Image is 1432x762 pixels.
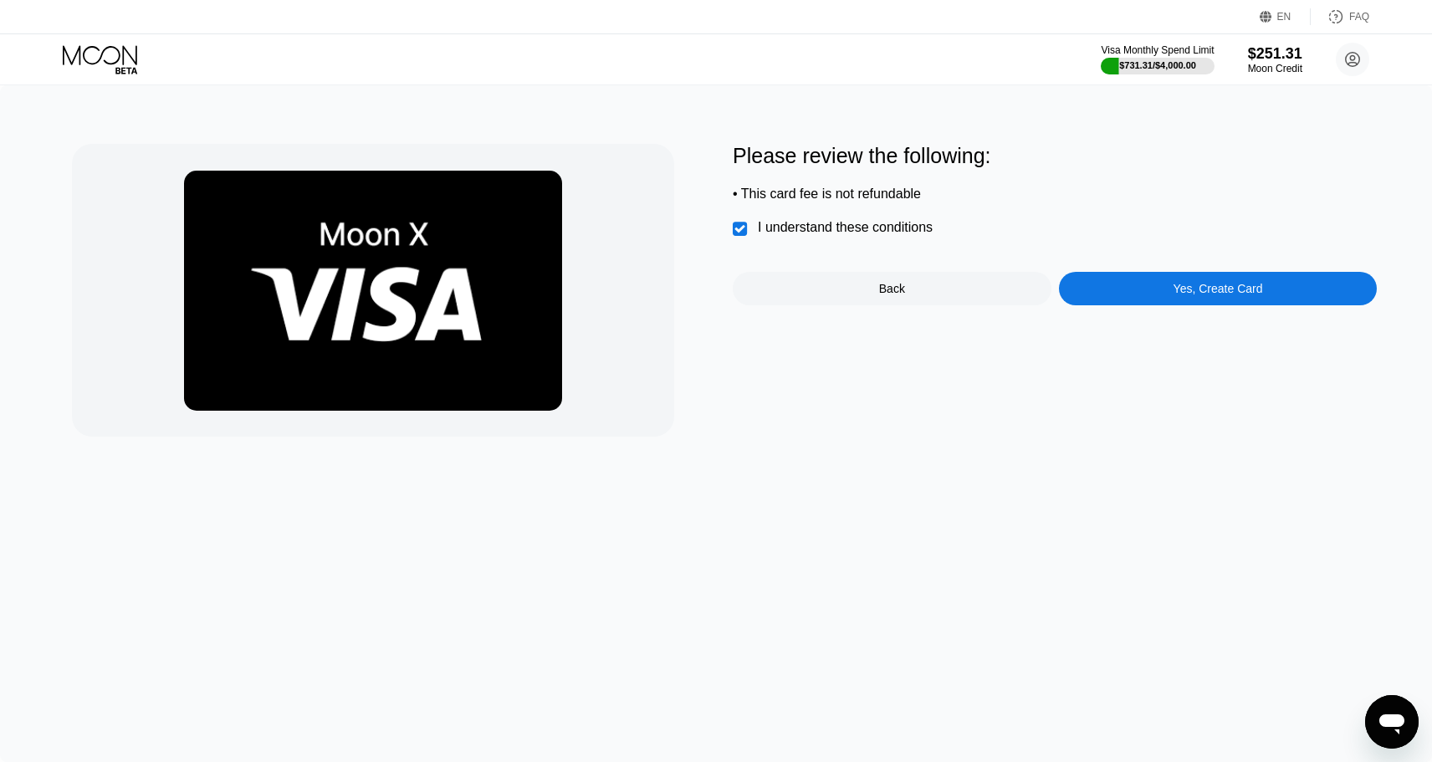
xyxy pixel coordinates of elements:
div: Yes, Create Card [1059,272,1378,305]
div: Yes, Create Card [1174,282,1263,295]
div: $731.31 / $4,000.00 [1119,60,1196,70]
div: Moon Credit [1248,63,1302,74]
div: EN [1277,11,1291,23]
div: I understand these conditions [758,220,933,235]
div: Please review the following: [733,144,1377,168]
div: FAQ [1349,11,1369,23]
div: Visa Monthly Spend Limit [1101,44,1214,56]
div: Back [733,272,1051,305]
div: $251.31 [1248,45,1302,63]
div: $251.31Moon Credit [1248,45,1302,74]
div: FAQ [1311,8,1369,25]
div: • This card fee is not refundable [733,187,1377,202]
div: Visa Monthly Spend Limit$731.31/$4,000.00 [1101,44,1214,74]
div:  [733,221,749,238]
div: Back [879,282,905,295]
iframe: Button to launch messaging window [1365,695,1419,749]
div: EN [1260,8,1311,25]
